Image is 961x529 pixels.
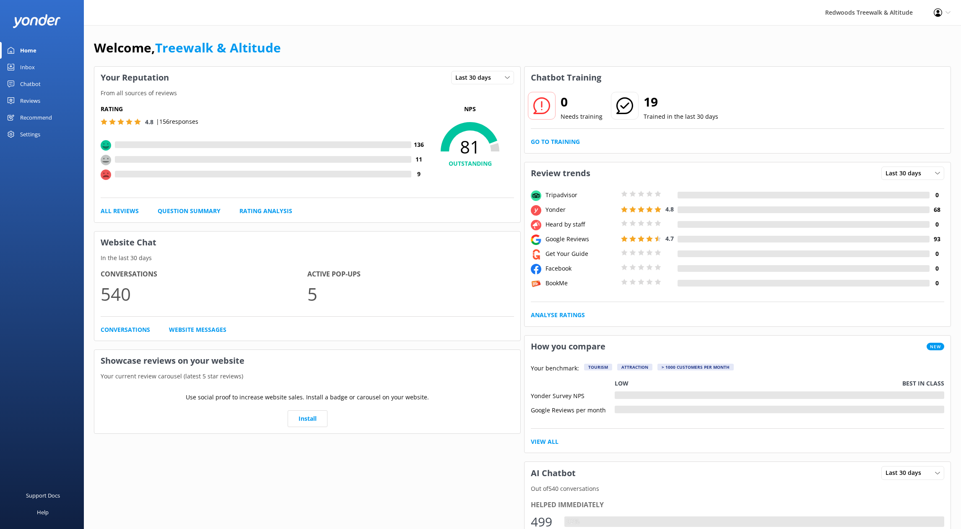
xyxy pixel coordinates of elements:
div: Inbox [20,59,35,76]
p: | 156 responses [156,117,198,126]
div: Recommend [20,109,52,126]
h4: 68 [930,205,944,214]
span: Last 30 days [886,468,926,477]
span: New [927,343,944,350]
div: > 1000 customers per month [657,364,734,370]
a: Go to Training [531,137,580,146]
div: 92% [564,516,582,527]
p: In the last 30 days [94,253,520,263]
h4: 0 [930,264,944,273]
p: 540 [101,280,307,308]
h4: 0 [930,249,944,258]
p: Low [615,379,629,388]
div: Google Reviews per month [531,406,615,413]
h3: Chatbot Training [525,67,608,89]
div: Tripadvisor [543,190,619,200]
div: BookMe [543,279,619,288]
h3: Review trends [525,162,597,184]
img: yonder-white-logo.png [13,14,61,28]
a: Question Summary [158,206,221,216]
a: Install [288,410,327,427]
span: 4.8 [665,205,674,213]
a: Rating Analysis [239,206,292,216]
p: Out of 540 conversations [525,484,951,493]
h4: OUTSTANDING [426,159,514,168]
div: Google Reviews [543,235,619,244]
a: View All [531,437,558,446]
h4: Active Pop-ups [307,269,514,280]
span: 81 [426,136,514,157]
h4: 0 [930,220,944,229]
h2: 19 [644,92,718,112]
h1: Welcome, [94,38,281,58]
div: Attraction [617,364,652,370]
p: Needs training [561,112,603,121]
h3: Showcase reviews on your website [94,350,520,372]
h4: 0 [930,279,944,288]
div: Yonder Survey NPS [531,391,615,399]
a: All Reviews [101,206,139,216]
p: Best in class [902,379,944,388]
div: Support Docs [26,487,60,504]
span: Last 30 days [886,169,926,178]
p: Your current review carousel (latest 5 star reviews) [94,372,520,381]
div: Get Your Guide [543,249,619,258]
p: Trained in the last 30 days [644,112,718,121]
h4: 9 [411,169,426,179]
div: Facebook [543,264,619,273]
div: Tourism [584,364,612,370]
div: Home [20,42,36,59]
h3: How you compare [525,336,612,357]
span: Last 30 days [455,73,496,82]
span: 4.8 [145,118,153,126]
p: NPS [426,104,514,114]
a: Website Messages [169,325,226,334]
h5: Rating [101,104,426,114]
h2: 0 [561,92,603,112]
h3: Website Chat [94,232,520,253]
p: Your benchmark: [531,364,579,374]
span: 4.7 [665,235,674,242]
div: Helped immediately [531,500,944,511]
h4: 11 [411,155,426,164]
a: Treewalk & Altitude [155,39,281,56]
h3: Your Reputation [94,67,175,89]
h4: Conversations [101,269,307,280]
div: Reviews [20,92,40,109]
h4: 93 [930,235,944,244]
div: Chatbot [20,76,41,92]
a: Conversations [101,325,150,334]
div: Heard by staff [543,220,619,229]
a: Analyse Ratings [531,310,585,320]
p: 5 [307,280,514,308]
div: Help [37,504,49,521]
p: From all sources of reviews [94,89,520,98]
h3: AI Chatbot [525,462,582,484]
div: Settings [20,126,40,143]
h4: 136 [411,140,426,149]
h4: 0 [930,190,944,200]
div: Yonder [543,205,619,214]
p: Use social proof to increase website sales. Install a badge or carousel on your website. [186,393,429,402]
